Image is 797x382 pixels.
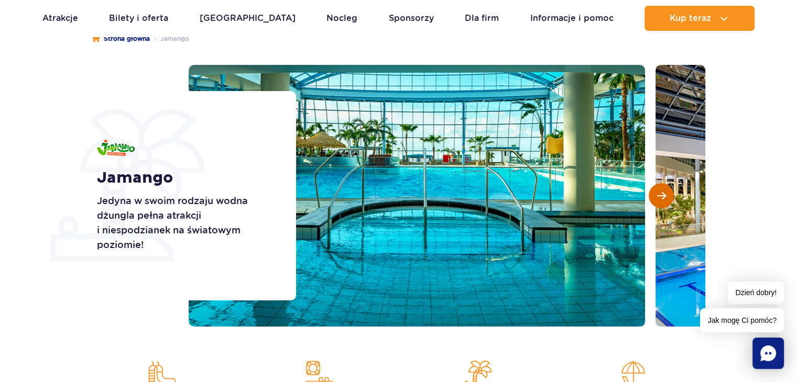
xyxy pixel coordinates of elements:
[700,308,784,332] span: Jak mogę Ci pomóc?
[649,183,674,208] button: Następny slajd
[465,6,499,31] a: Dla firm
[109,6,168,31] a: Bilety i oferta
[92,33,150,44] a: Strona główna
[97,194,272,252] p: Jedyna w swoim rodzaju wodna dżungla pełna atrakcji i niespodzianek na światowym poziomie!
[670,14,711,23] span: Kup teraz
[530,6,614,31] a: Informacje i pomoc
[200,6,296,31] a: [GEOGRAPHIC_DATA]
[150,33,189,44] li: Jamango
[97,140,135,156] img: Jamango
[326,6,357,31] a: Nocleg
[389,6,434,31] a: Sponsorzy
[645,6,755,31] button: Kup teraz
[97,168,272,187] h1: Jamango
[752,338,784,369] div: Chat
[728,282,784,304] span: Dzień dobry!
[42,6,78,31] a: Atrakcje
